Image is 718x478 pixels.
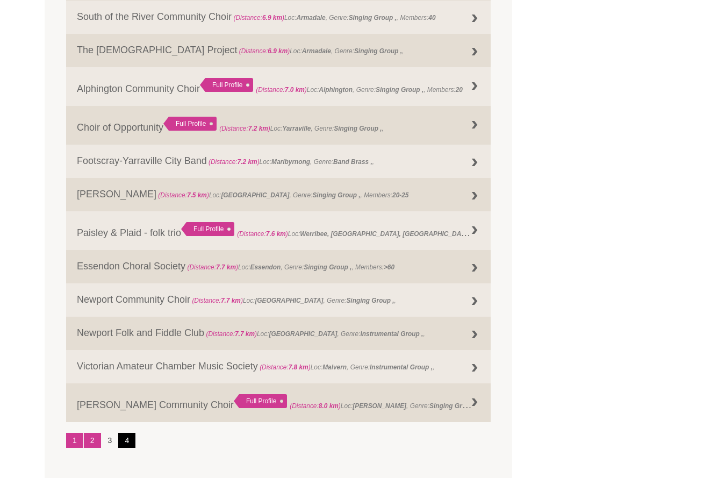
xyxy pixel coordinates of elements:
a: The [DEMOGRAPHIC_DATA] Project (Distance:6.9 km)Loc:Armadale, Genre:Singing Group ,, [66,34,491,67]
a: [PERSON_NAME] (Distance:7.5 km)Loc:[GEOGRAPHIC_DATA], Genre:Singing Group ,, Members:20-25 [66,178,491,211]
li: 3 [102,433,119,448]
a: Essendon Choral Society (Distance:7.7 km)Loc:Essendon, Genre:Singing Group ,, Members:>60 [66,250,491,283]
span: Loc: , Genre: , [290,399,479,410]
strong: Malvern [322,363,347,371]
strong: 7.7 km [221,297,241,304]
span: Loc: , Genre: , Members: [232,14,435,22]
strong: Singing Group , [349,14,397,22]
a: 1 [66,433,83,448]
a: [PERSON_NAME] Community Choir Full Profile (Distance:8.0 km)Loc:[PERSON_NAME], Genre:Singing Grou... [66,383,491,422]
span: Loc: , Genre: , [204,330,425,338]
span: Loc: , Genre: , Members: [156,191,408,199]
strong: Singing Group , [304,263,351,271]
span: (Distance: ) [256,86,307,94]
strong: Singing Group , [429,399,477,410]
strong: Werribee, [GEOGRAPHIC_DATA], [GEOGRAPHIC_DATA], [GEOGRAPHIC_DATA]. Western Suburbs. [GEOGRAPHIC_D... [300,227,672,238]
strong: 20 [456,86,463,94]
a: Newport Community Choir (Distance:7.7 km)Loc:[GEOGRAPHIC_DATA], Genre:Singing Group ,, [66,283,491,317]
span: Loc: , Genre: , [237,47,404,55]
strong: 6.9 km [268,47,288,55]
strong: Armadale [296,14,325,22]
strong: [GEOGRAPHIC_DATA] [255,297,323,304]
strong: Singing Group , [334,125,382,132]
a: Choir of Opportunity Full Profile (Distance:7.2 km)Loc:Yarraville, Genre:Singing Group ,, [66,106,491,145]
strong: Instrumental Group , [360,330,423,338]
strong: Armadale [302,47,331,55]
span: Loc: , Genre: , Members: [256,86,463,94]
strong: 7.2 km [238,158,257,166]
span: Loc: , Genre: , Members: [185,263,394,271]
strong: 7.5 km [187,191,207,199]
strong: Singing Group , [376,86,423,94]
div: Full Profile [234,394,287,408]
strong: 7.8 km [289,363,308,371]
strong: 20-25 [392,191,408,199]
span: Loc: , Genre: , [258,363,435,371]
strong: Yarraville [282,125,311,132]
strong: Maribyrnong [271,158,310,166]
strong: 7.7 km [216,263,236,271]
span: Loc: , Genre: , [219,125,384,132]
strong: [GEOGRAPHIC_DATA] [269,330,337,338]
span: (Distance: ) [233,14,284,22]
strong: Singing Group , [312,191,360,199]
span: (Distance: ) [290,402,341,410]
strong: Singing Group , [354,47,402,55]
span: (Distance: ) [260,363,311,371]
a: 2 [84,433,101,448]
span: (Distance: ) [206,330,257,338]
strong: Band Brass , [333,158,372,166]
a: Newport Folk and Fiddle Club (Distance:7.7 km)Loc:[GEOGRAPHIC_DATA], Genre:Instrumental Group ,, [66,317,491,350]
a: Victorian Amateur Chamber Music Society (Distance:7.8 km)Loc:Malvern, Genre:Instrumental Group ,, [66,350,491,383]
span: (Distance: ) [219,125,270,132]
strong: >60 [384,263,394,271]
strong: 7.6 km [266,230,286,238]
strong: 7.2 km [248,125,268,132]
div: Full Profile [200,78,253,92]
span: (Distance: ) [239,47,290,55]
span: (Distance: ) [158,191,209,199]
strong: Instrumental Group , [370,363,433,371]
a: Footscray-Yarraville City Band (Distance:7.2 km)Loc:Maribyrnong, Genre:Band Brass ,, [66,145,491,178]
strong: Singing Group , [346,297,394,304]
span: Loc: , Genre: , [190,297,396,304]
a: 4 [118,433,135,448]
strong: 7.0 km [285,86,305,94]
span: (Distance: ) [192,297,243,304]
span: Loc: , Genre: , [207,158,374,166]
a: South of the River Community Choir (Distance:6.9 km)Loc:Armadale, Genre:Singing Group ,, Members:40 [66,1,491,34]
div: Full Profile [181,222,234,236]
strong: 7.7 km [235,330,255,338]
strong: [GEOGRAPHIC_DATA] [221,191,289,199]
strong: Essendon [250,263,281,271]
strong: 8.0 km [319,402,339,410]
strong: 6.9 km [262,14,282,22]
div: Full Profile [163,117,217,131]
strong: Alphington [319,86,353,94]
strong: 40 [428,14,435,22]
a: Paisley & Plaid - folk trio Full Profile (Distance:7.6 km)Loc:Werribee, [GEOGRAPHIC_DATA], [GEOGR... [66,211,491,250]
span: (Distance: ) [237,230,288,238]
a: Alphington Community Choir Full Profile (Distance:7.0 km)Loc:Alphington, Genre:Singing Group ,, M... [66,67,491,106]
span: (Distance: ) [187,263,238,271]
span: (Distance: ) [209,158,260,166]
strong: [PERSON_NAME] [353,402,406,410]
